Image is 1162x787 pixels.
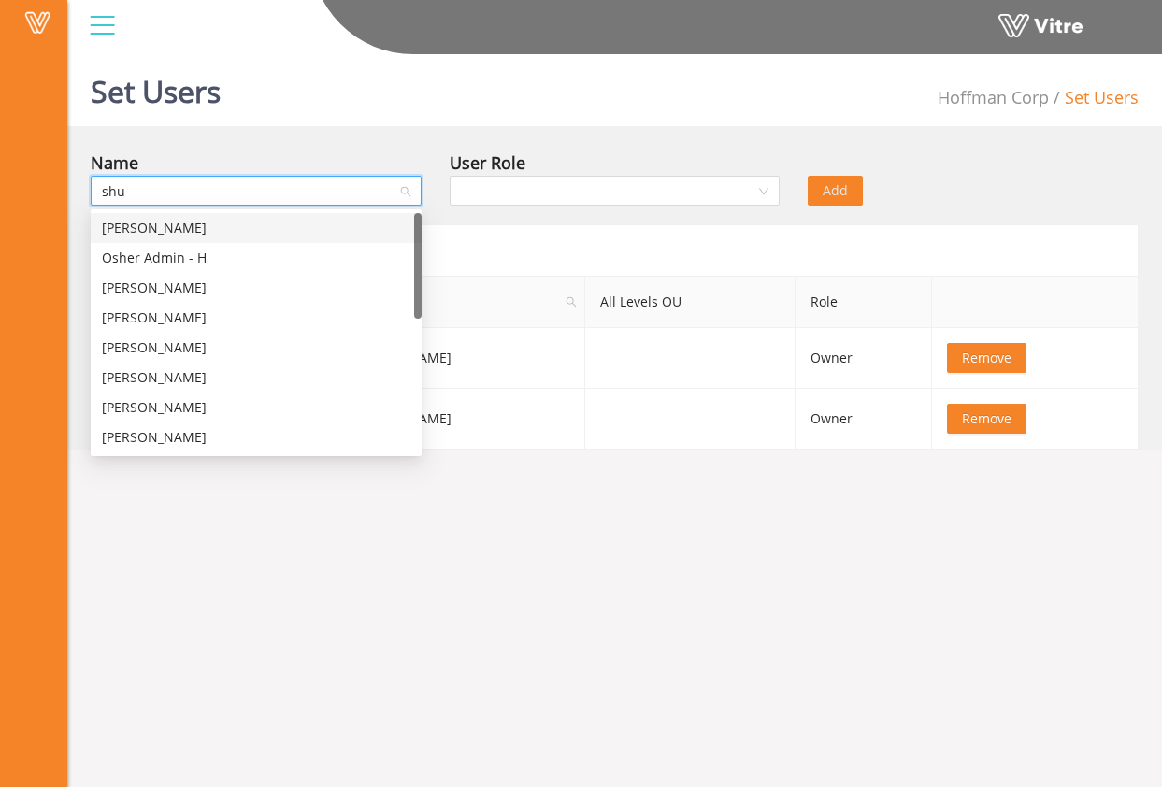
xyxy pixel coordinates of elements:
div: Shubha Sharma [91,303,422,333]
th: All Levels OU [585,277,796,328]
div: [PERSON_NAME] [102,337,410,358]
div: Shayn Kaz [91,393,422,422]
div: Patrick Bradsher [91,273,422,303]
div: Name [91,150,138,176]
button: Add [808,176,863,206]
div: [PERSON_NAME] [102,308,410,328]
div: Shawn Pilgrim [91,333,422,363]
div: [PERSON_NAME] [102,278,410,298]
div: Lewis Kemmish [91,213,422,243]
h1: Set Users [91,47,221,126]
span: Remove [962,348,1011,368]
div: Lance Shumway [91,422,422,452]
div: Osher Admin - H [102,248,410,268]
th: Role [796,277,932,328]
div: Form users [91,224,1139,276]
li: Set Users [1049,84,1139,110]
div: [PERSON_NAME] [102,218,410,238]
div: [PERSON_NAME] [102,427,410,448]
span: Name [332,277,585,327]
div: Shawn Mackey [91,363,422,393]
span: search [559,277,585,327]
td: [PERSON_NAME] [332,389,586,450]
span: 210 [938,86,1049,108]
span: Remove [962,408,1011,429]
button: Remove [947,404,1026,434]
span: Owner [811,409,853,427]
div: User Role [450,150,525,176]
span: Owner [811,349,853,366]
div: [PERSON_NAME] [102,397,410,418]
div: Osher Admin - H [91,243,422,273]
button: Remove [947,343,1026,373]
span: search [566,296,577,308]
div: [PERSON_NAME] [102,367,410,388]
td: [PERSON_NAME] [332,328,586,389]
